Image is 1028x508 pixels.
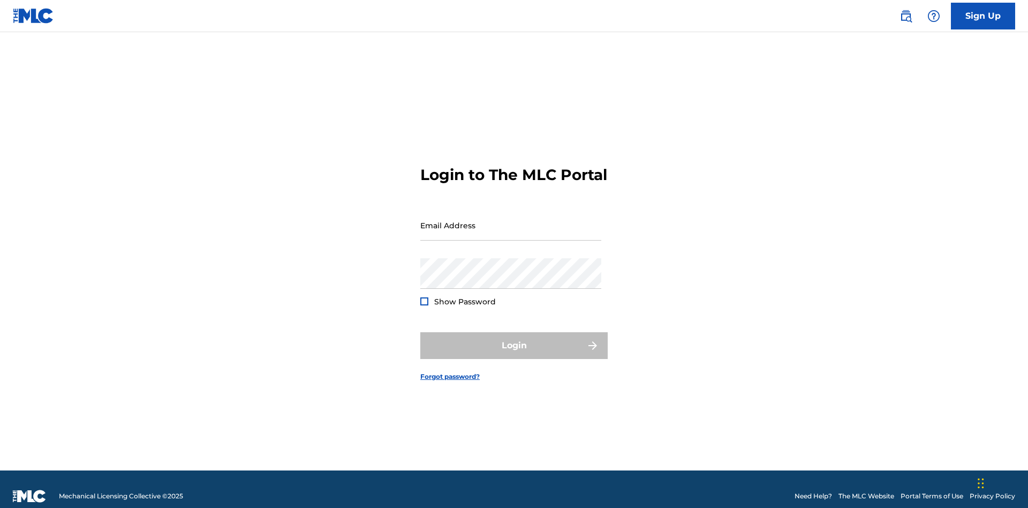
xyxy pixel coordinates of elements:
[838,491,894,501] a: The MLC Website
[970,491,1015,501] a: Privacy Policy
[974,457,1028,508] iframe: Chat Widget
[13,8,54,24] img: MLC Logo
[795,491,832,501] a: Need Help?
[899,10,912,23] img: search
[951,3,1015,29] a: Sign Up
[13,490,46,503] img: logo
[927,10,940,23] img: help
[434,297,496,307] span: Show Password
[901,491,963,501] a: Portal Terms of Use
[59,491,183,501] span: Mechanical Licensing Collective © 2025
[420,372,480,382] a: Forgot password?
[895,5,917,27] a: Public Search
[923,5,944,27] div: Help
[978,467,984,499] div: Drag
[420,166,607,184] h3: Login to The MLC Portal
